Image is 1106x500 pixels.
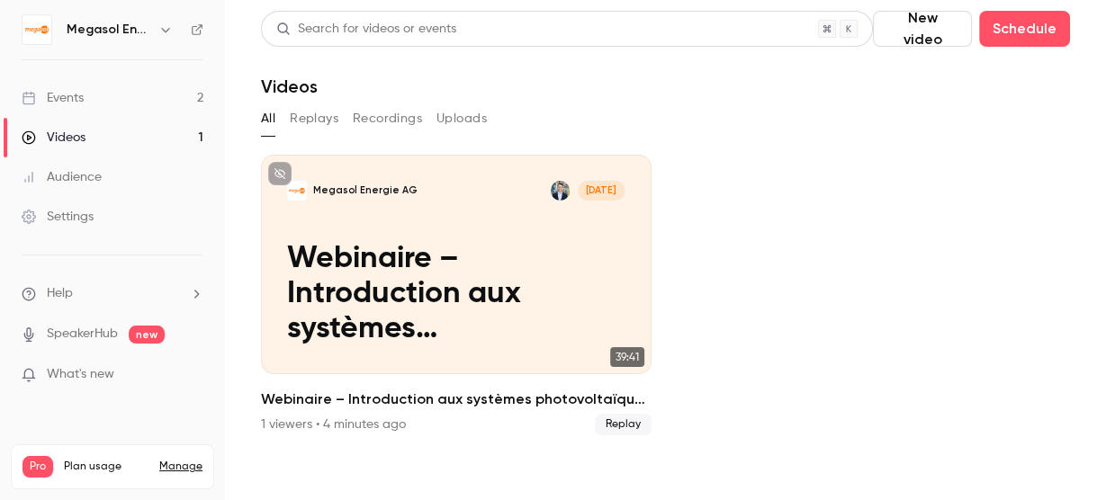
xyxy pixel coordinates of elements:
button: unpublished [268,162,292,185]
div: Settings [22,208,94,226]
ul: Videos [261,155,1070,435]
span: new [129,326,165,344]
div: 1 viewers • 4 minutes ago [261,415,406,433]
button: Uploads [436,104,487,133]
img: Webinaire – Introduction aux systèmes photovoltaïques intégrés en toiture Megasol [287,181,307,201]
button: Recordings [353,104,422,133]
a: Manage [159,460,202,474]
span: Replay [595,414,652,435]
span: Pro [22,456,53,478]
span: 39:41 [610,347,644,367]
img: Yves Koch [551,181,571,201]
div: Audience [22,168,102,186]
a: Webinaire – Introduction aux systèmes photovoltaïques intégrés en toiture MegasolMegasol Energie ... [261,155,652,435]
button: New video [873,11,972,47]
h1: Videos [261,76,318,97]
section: Videos [261,11,1070,489]
a: SpeakerHub [47,325,118,344]
h2: Webinaire – Introduction aux systèmes photovoltaïques intégrés en toiture Megasol [261,388,652,410]
span: Plan usage [64,460,148,474]
button: All [261,104,275,133]
li: help-dropdown-opener [22,284,203,303]
li: Webinaire – Introduction aux systèmes photovoltaïques intégrés en toiture Megasol [261,155,652,435]
div: Videos [22,129,85,147]
span: What's new [47,365,114,384]
img: Megasol Energie AG [22,15,51,44]
h6: Megasol Energie AG [67,21,151,39]
p: Megasol Energie AG [313,184,418,198]
div: Events [22,89,84,107]
span: [DATE] [578,181,625,201]
button: Replays [290,104,338,133]
button: Schedule [979,11,1070,47]
div: Search for videos or events [276,20,456,39]
p: Webinaire – Introduction aux systèmes photovoltaïques intégrés en toiture Megasol [287,242,625,348]
span: Help [47,284,73,303]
